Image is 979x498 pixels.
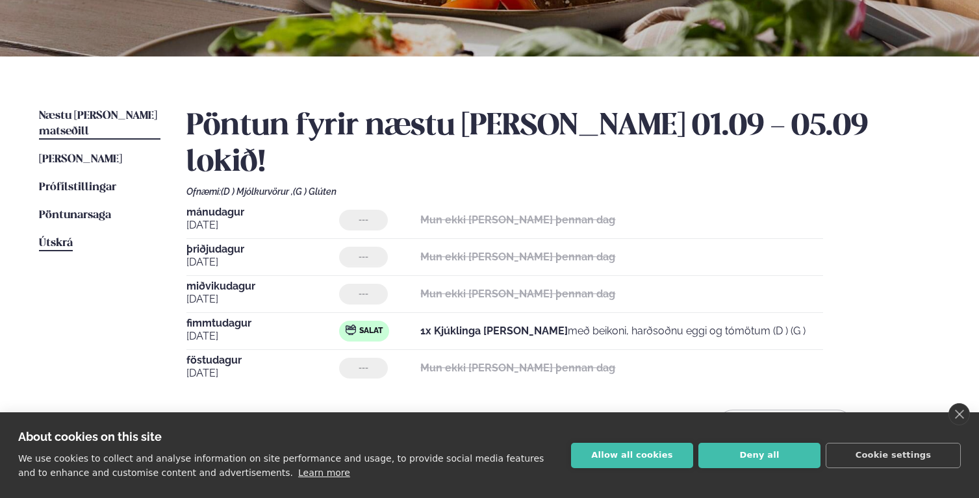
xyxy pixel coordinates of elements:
[420,214,615,226] strong: Mun ekki [PERSON_NAME] þennan dag
[39,152,122,168] a: [PERSON_NAME]
[826,443,961,468] button: Cookie settings
[39,210,111,221] span: Pöntunarsaga
[186,292,339,307] span: [DATE]
[186,329,339,344] span: [DATE]
[18,453,544,478] p: We use cookies to collect and analyse information on site performance and usage, to provide socia...
[39,110,157,137] span: Næstu [PERSON_NAME] matseðill
[359,326,383,336] span: Salat
[186,366,339,381] span: [DATE]
[420,325,568,337] strong: 1x Kjúklinga [PERSON_NAME]
[717,410,853,441] button: Breyta Pöntun
[293,186,337,197] span: (G ) Glúten
[39,208,111,223] a: Pöntunarsaga
[571,443,693,468] button: Allow all cookies
[186,108,940,181] h2: Pöntun fyrir næstu [PERSON_NAME] 01.09 - 05.09 lokið!
[39,108,160,140] a: Næstu [PERSON_NAME] matseðill
[420,288,615,300] strong: Mun ekki [PERSON_NAME] þennan dag
[420,362,615,374] strong: Mun ekki [PERSON_NAME] þennan dag
[186,355,339,366] span: föstudagur
[186,318,339,329] span: fimmtudagur
[186,186,940,197] div: Ofnæmi:
[186,244,339,255] span: þriðjudagur
[359,363,368,373] span: ---
[359,289,368,299] span: ---
[420,323,806,339] p: með beikoni, harðsoðnu eggi og tómötum (D ) (G )
[39,154,122,165] span: [PERSON_NAME]
[39,236,73,251] a: Útskrá
[186,281,339,292] span: miðvikudagur
[346,325,356,335] img: salad.svg
[359,215,368,225] span: ---
[39,180,116,195] a: Prófílstillingar
[186,255,339,270] span: [DATE]
[948,403,970,425] a: close
[39,182,116,193] span: Prófílstillingar
[221,186,293,197] span: (D ) Mjólkurvörur ,
[698,443,820,468] button: Deny all
[359,252,368,262] span: ---
[18,430,162,443] strong: About cookies on this site
[420,251,615,263] strong: Mun ekki [PERSON_NAME] þennan dag
[39,238,73,249] span: Útskrá
[186,218,339,233] span: [DATE]
[186,207,339,218] span: mánudagur
[298,467,350,478] a: Learn more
